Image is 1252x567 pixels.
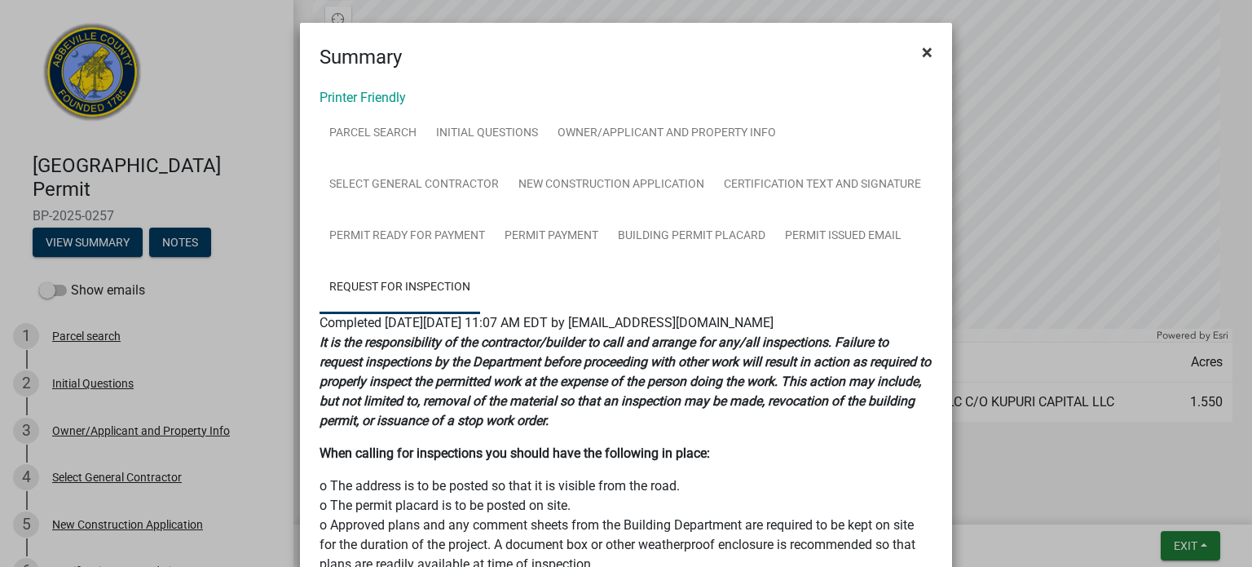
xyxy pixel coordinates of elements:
[775,210,911,263] a: Permit Issued Email
[320,159,509,211] a: Select General Contractor
[320,210,495,263] a: Permit Ready for Payment
[608,210,775,263] a: Building Permit Placard
[320,315,774,330] span: Completed [DATE][DATE] 11:07 AM EDT by [EMAIL_ADDRESS][DOMAIN_NAME]
[548,108,786,160] a: Owner/Applicant and Property Info
[922,41,932,64] span: ×
[509,159,714,211] a: New Construction Application
[320,108,426,160] a: Parcel search
[320,90,406,105] a: Printer Friendly
[909,29,946,75] button: Close
[320,334,931,428] strong: It is the responsibility of the contractor/builder to call and arrange for any/all inspections. F...
[320,445,710,461] strong: When calling for inspections you should have the following in place:
[714,159,931,211] a: Certification Text and Signature
[320,262,480,314] a: Request for Inspection
[426,108,548,160] a: Initial Questions
[320,42,402,72] h4: Summary
[495,210,608,263] a: Permit Payment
